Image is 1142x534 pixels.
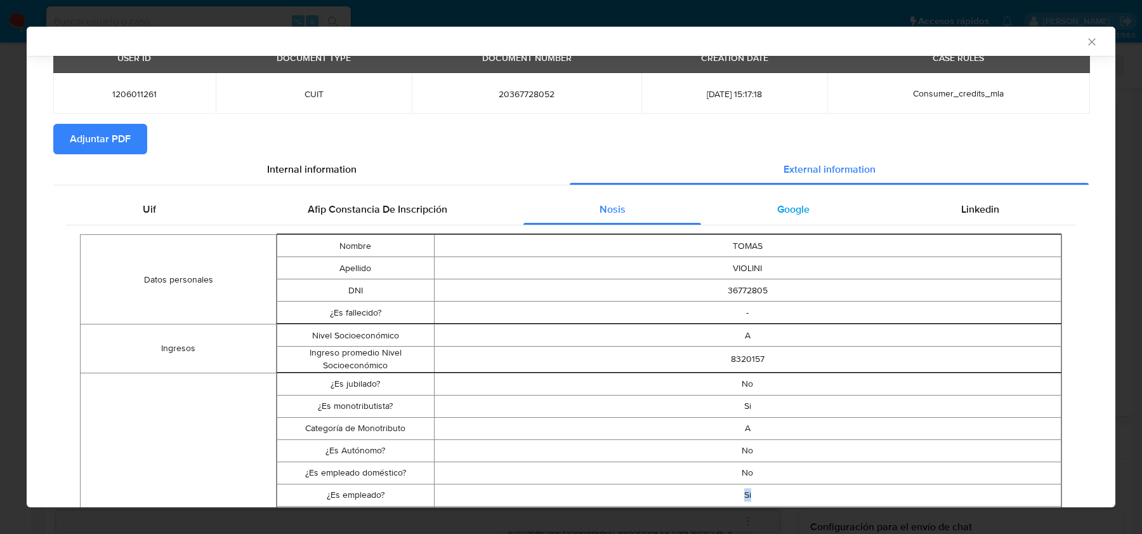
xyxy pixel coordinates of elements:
[777,202,810,217] span: Google
[693,47,776,69] div: CREATION DATE
[69,88,200,100] span: 1206011261
[277,395,434,417] td: ¿Es monotributista?
[277,347,434,372] td: Ingreso promedio Nivel Socioeconómico
[277,235,434,257] td: Nombre
[434,462,1061,484] td: No
[269,47,358,69] div: DOCUMENT TYPE
[434,279,1061,302] td: 36772805
[434,302,1061,324] td: -
[784,162,876,177] span: External information
[277,417,434,439] td: Categoría de Monotributo
[27,27,1115,507] div: closure-recommendation-modal
[143,202,156,217] span: Uif
[475,47,579,69] div: DOCUMENT NUMBER
[427,88,626,100] span: 20367728052
[434,235,1061,257] td: TOMAS
[657,88,811,100] span: [DATE] 15:17:18
[277,462,434,484] td: ¿Es empleado doméstico?
[277,279,434,302] td: DNI
[434,324,1061,347] td: A
[81,324,277,373] td: Ingresos
[434,417,1061,439] td: A
[434,439,1061,462] td: No
[53,154,1089,185] div: Detailed info
[277,373,434,395] td: ¿Es jubilado?
[434,257,1061,279] td: VIOLINI
[434,395,1061,417] td: Si
[434,484,1061,506] td: Si
[434,373,1061,395] td: No
[277,484,434,506] td: ¿Es empleado?
[925,47,992,69] div: CASE RULES
[67,194,1075,225] div: Detailed external info
[913,87,1004,100] span: Consumer_credits_mla
[434,347,1061,372] td: 8320157
[277,439,434,462] td: ¿Es Autónomo?
[277,302,434,324] td: ¿Es fallecido?
[53,124,147,154] button: Adjuntar PDF
[434,506,1061,528] td: [DATE]
[70,125,131,153] span: Adjuntar PDF
[600,202,626,217] span: Nosis
[231,88,397,100] span: CUIT
[267,162,357,177] span: Internal information
[110,47,159,69] div: USER ID
[277,324,434,347] td: Nivel Socioeconómico
[961,202,999,217] span: Linkedin
[308,202,447,217] span: Afip Constancia De Inscripción
[277,506,434,528] td: Fecha de actualización empleado
[277,257,434,279] td: Apellido
[81,235,277,324] td: Datos personales
[1086,36,1097,47] button: Cerrar ventana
